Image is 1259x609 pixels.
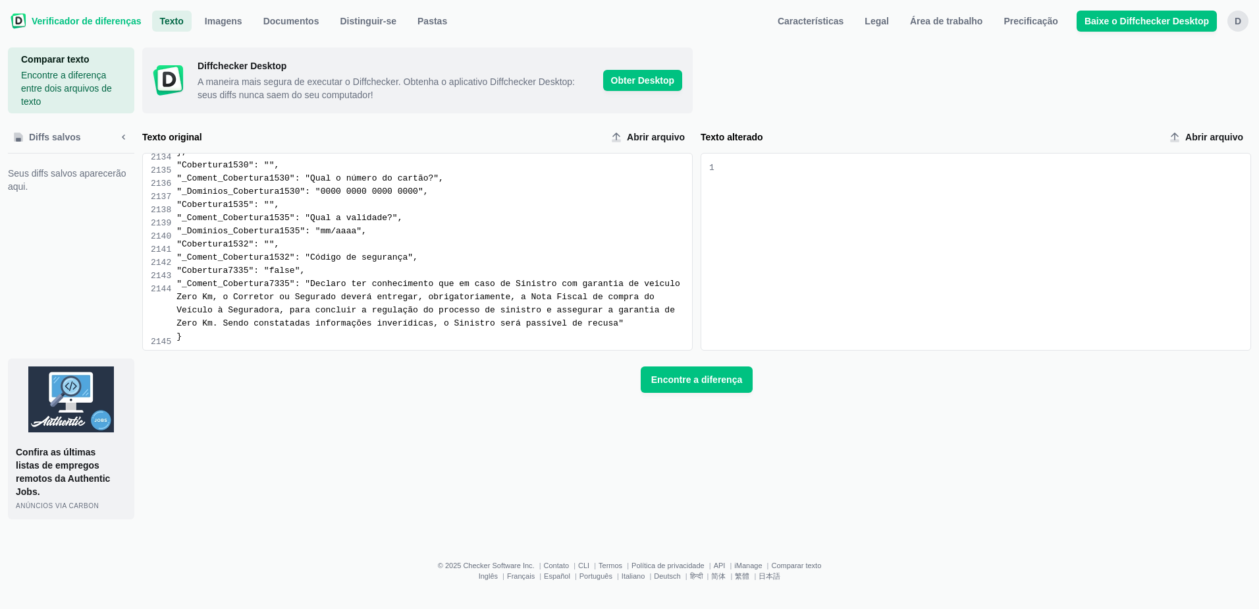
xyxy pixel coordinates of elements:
[176,251,692,264] div: "_Coment_Cobertura1532": "Código de segurança",
[151,283,171,335] div: 2144
[544,572,570,580] a: Español
[862,14,892,28] span: Legal
[1077,11,1217,32] a: Baixe o Diffchecker Desktop
[902,11,990,32] a: Área de trabalho
[641,366,753,393] button: Encontre a diferença
[176,277,692,330] div: "_Coment_Cobertura7335": "Declaro ter conhecimento que em caso de Sinistro com garantia de veicul...
[21,53,121,66] h1: Comparar texto
[907,14,985,28] span: Área de trabalho
[11,11,142,32] a: Verificador de diferenças
[202,14,245,28] span: Imagens
[151,256,171,270] div: 2142
[438,562,544,569] li: © 2025 Checker Software Inc.
[759,572,780,580] a: 日本語
[332,11,404,32] a: Distinguir-se
[714,562,726,569] a: API
[152,11,192,32] a: Texto
[16,502,99,509] span: anúncios via Carbon
[151,270,171,283] div: 2143
[176,172,692,185] div: "_Coment_Cobertura1530": "Qual o número do cartão?",
[734,562,762,569] a: iManage
[198,59,593,72] span: Diffchecker Desktop
[624,130,687,144] span: Abrir arquivo
[32,16,142,26] span: Verificador de diferenças
[198,75,593,101] span: A maneira mais segura de executar o Diffchecker. Obtenha o aplicativo Diffchecker Desktop: seus d...
[415,14,450,28] span: Pastas
[8,359,134,519] a: Confira as últimas listas de empregos remotos da Authentic Jobs.anúncios via Carbon
[714,154,1250,350] div: Entrada de texto alterada
[479,572,498,580] a: Inglês
[113,127,134,148] button: Minimizar barra lateral
[176,159,692,172] div: "Cobertura1530": "",
[176,264,692,277] div: "Cobertura7335": "false",
[603,70,682,91] span: Obter Desktop
[579,572,612,580] a: Português
[709,161,714,175] div: 1
[151,217,171,230] div: 2139
[771,562,821,569] a: Comparar texto
[711,572,726,580] a: 简体
[11,13,26,29] img: Logotipo do Diffchecker
[775,14,846,28] span: Características
[622,572,645,580] a: Italiano
[654,572,680,580] a: Deutsch
[151,204,171,217] div: 2138
[1227,11,1248,32] button: D
[606,127,693,148] label: Upload do texto original
[631,562,705,569] a: Política de privacidade
[8,167,134,193] span: Seus diffs salvos aparecerão aqui.
[151,177,171,190] div: 2136
[410,11,455,32] button: Pastas
[28,366,114,432] img: ícone indefinido
[735,572,749,580] a: 繁體
[176,185,692,198] div: "_Dominios_Cobertura1530": "0000 0000 0000 0000",
[690,572,703,580] a: हिन्दी
[255,11,327,32] a: Documentos
[151,190,171,204] div: 2137
[142,47,693,113] a: Ícone do Diffchecker DesktopDiffchecker Desktop A maneira mais segura de executar o Diffchecker. ...
[544,562,570,569] a: Contato
[578,562,589,569] a: CLI
[16,446,126,498] p: Confira as últimas listas de empregos remotos da Authentic Jobs.
[151,230,171,243] div: 2140
[26,130,84,144] span: Diffs salvos
[151,164,171,177] div: 2135
[1001,14,1061,28] span: Precificação
[153,65,184,96] img: Ícone do Diffchecker Desktop
[176,330,692,343] div: }
[151,151,171,164] div: 2134
[176,225,692,238] div: "_Dominios_Cobertura1535": "mm/aaaa",
[599,562,622,569] a: Termos
[157,14,186,28] span: Texto
[649,373,745,386] span: Encontre a diferença
[176,212,692,225] div: "_Coment_Cobertura1535": "Qual a validade?",
[1183,130,1246,144] span: Abrir arquivo
[142,130,601,144] label: Texto original
[176,238,692,251] div: "Cobertura1532": "",
[507,572,535,580] a: Français
[21,69,121,108] p: Encontre a diferença entre dois arquivos de texto
[151,335,171,349] div: 2145
[337,14,399,28] span: Distinguir-se
[770,11,851,32] a: Características
[1082,14,1212,28] span: Baixe o Diffchecker Desktop
[261,14,322,28] span: Documentos
[996,11,1066,32] a: Precificação
[1164,127,1251,148] label: Upload de texto alterado
[701,130,1159,144] label: Texto alterado
[857,11,897,32] a: Legal
[151,243,171,256] div: 2141
[197,11,250,32] a: Imagens
[176,198,692,212] div: "Cobertura1535": "",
